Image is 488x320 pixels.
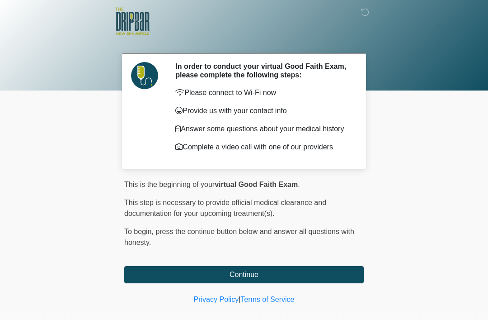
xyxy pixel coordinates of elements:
p: Provide us with your contact info [175,105,350,116]
span: To begin, [124,228,155,235]
p: Complete a video call with one of our providers [175,142,350,153]
strong: virtual Good Faith Exam [215,181,298,188]
span: This is the beginning of your [124,181,215,188]
h2: In order to conduct your virtual Good Faith Exam, please complete the following steps: [175,62,350,79]
img: Agent Avatar [131,62,158,89]
span: This step is necessary to provide official medical clearance and documentation for your upcoming ... [124,199,326,217]
p: Please connect to Wi-Fi now [175,87,350,98]
p: Answer some questions about your medical history [175,124,350,134]
a: Terms of Service [240,296,294,303]
span: . [298,181,300,188]
button: Continue [124,266,364,283]
span: press the continue button below and answer all questions with honesty. [124,228,354,246]
a: Privacy Policy [194,296,239,303]
img: The DRIPBaR - New Braunfels Logo [115,7,150,36]
a: | [239,296,240,303]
